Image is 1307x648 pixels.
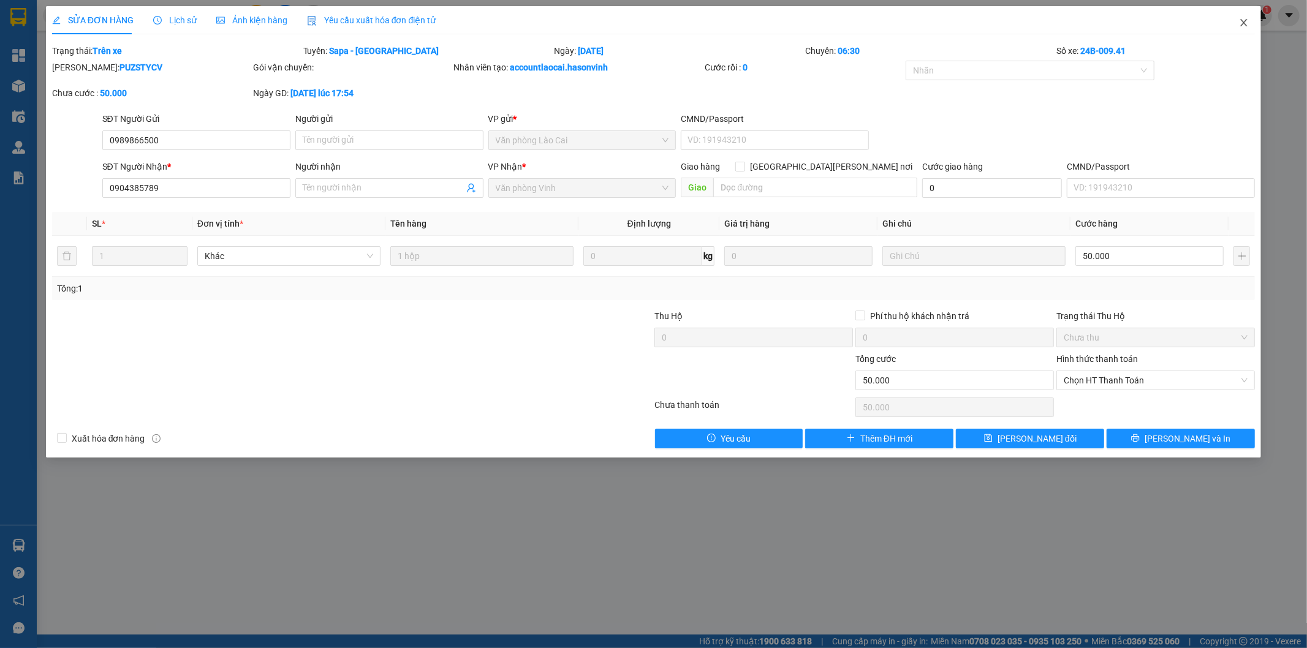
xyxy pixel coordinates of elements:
[496,179,669,197] span: Văn phòng Vinh
[1075,219,1118,228] span: Cước hàng
[998,432,1077,445] span: [PERSON_NAME] đổi
[855,354,896,364] span: Tổng cước
[1080,46,1126,56] b: 24B-009.41
[52,15,134,25] span: SỬA ĐƠN HÀNG
[724,246,873,266] input: 0
[713,178,917,197] input: Dọc đường
[1131,434,1140,443] span: printer
[882,246,1066,266] input: Ghi Chú
[838,46,860,56] b: 06:30
[984,434,993,443] span: save
[302,44,553,58] div: Tuyến:
[707,434,716,443] span: exclamation-circle
[1055,44,1256,58] div: Số xe:
[153,15,197,25] span: Lịch sử
[93,46,122,56] b: Trên xe
[922,178,1062,198] input: Cước giao hàng
[510,62,608,72] b: accountlaocai.hasonvinh
[488,112,676,126] div: VP gửi
[681,178,713,197] span: Giao
[1233,246,1250,266] button: plus
[488,162,523,171] span: VP Nhận
[627,219,671,228] span: Định lượng
[865,309,974,323] span: Phí thu hộ khách nhận trả
[454,61,703,74] div: Nhân viên tạo:
[102,160,290,173] div: SĐT Người Nhận
[67,432,150,445] span: Xuất hóa đơn hàng
[307,16,317,26] img: icon
[1064,328,1248,347] span: Chưa thu
[578,46,604,56] b: [DATE]
[52,86,251,100] div: Chưa cước :
[1227,6,1261,40] button: Close
[216,15,287,25] span: Ảnh kiện hàng
[52,16,61,24] span: edit
[496,131,669,149] span: Văn phòng Lào Cai
[290,88,354,98] b: [DATE] lúc 17:54
[102,112,290,126] div: SĐT Người Gửi
[253,61,452,74] div: Gói vận chuyển:
[1064,371,1248,390] span: Chọn HT Thanh Toán
[743,62,748,72] b: 0
[295,160,483,173] div: Người nhận
[57,282,504,295] div: Tổng: 1
[702,246,714,266] span: kg
[877,212,1070,236] th: Ghi chú
[307,15,436,25] span: Yêu cầu xuất hóa đơn điện tử
[197,219,243,228] span: Đơn vị tính
[1107,429,1255,448] button: printer[PERSON_NAME] và In
[847,434,855,443] span: plus
[804,44,1055,58] div: Chuyến:
[553,44,805,58] div: Ngày:
[655,429,803,448] button: exclamation-circleYêu cầu
[721,432,751,445] span: Yêu cầu
[153,16,162,24] span: clock-circle
[52,61,251,74] div: [PERSON_NAME]:
[1056,309,1255,323] div: Trạng thái Thu Hộ
[205,247,373,265] span: Khác
[922,162,983,171] label: Cước giao hàng
[92,219,102,228] span: SL
[100,88,127,98] b: 50.000
[1145,432,1230,445] span: [PERSON_NAME] và In
[1067,160,1255,173] div: CMND/Passport
[390,246,574,266] input: VD: Bàn, Ghế
[860,432,912,445] span: Thêm ĐH mới
[681,112,869,126] div: CMND/Passport
[654,398,855,420] div: Chưa thanh toán
[1239,18,1249,28] span: close
[119,62,162,72] b: PUZSTYCV
[295,112,483,126] div: Người gửi
[216,16,225,24] span: picture
[390,219,426,228] span: Tên hàng
[805,429,953,448] button: plusThêm ĐH mới
[51,44,302,58] div: Trạng thái:
[724,219,770,228] span: Giá trị hàng
[956,429,1104,448] button: save[PERSON_NAME] đổi
[57,246,77,266] button: delete
[1056,354,1138,364] label: Hình thức thanh toán
[466,183,476,193] span: user-add
[705,61,903,74] div: Cước rồi :
[330,46,439,56] b: Sapa - [GEOGRAPHIC_DATA]
[745,160,917,173] span: [GEOGRAPHIC_DATA][PERSON_NAME] nơi
[681,162,720,171] span: Giao hàng
[654,311,683,321] span: Thu Hộ
[152,434,161,443] span: info-circle
[253,86,452,100] div: Ngày GD:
